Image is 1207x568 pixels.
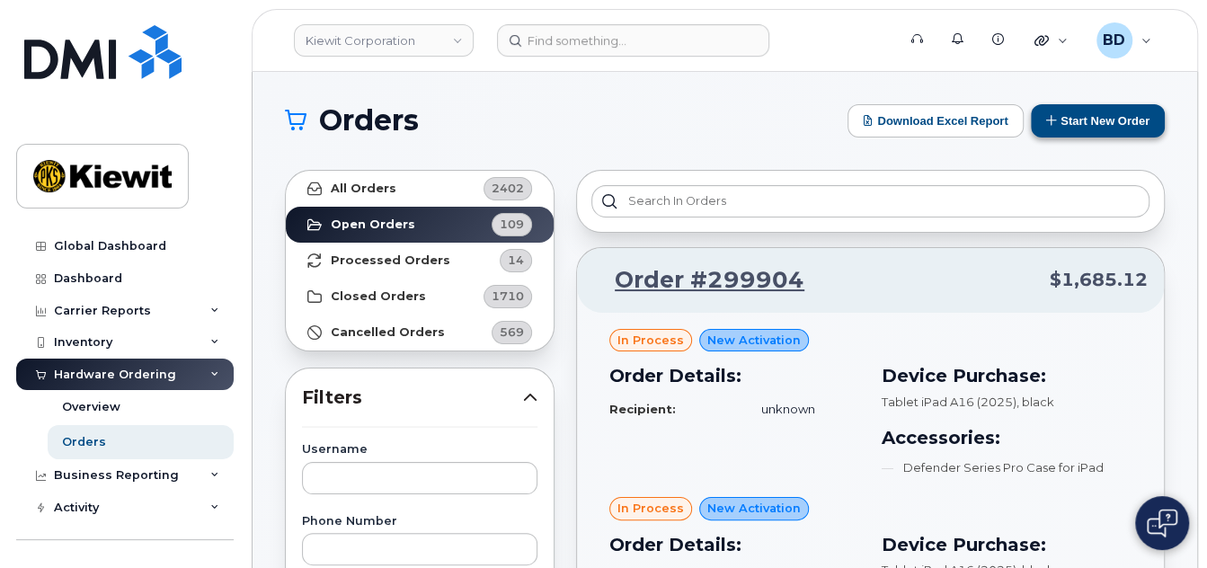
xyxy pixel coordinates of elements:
[331,325,445,340] strong: Cancelled Orders
[617,500,684,517] span: in process
[302,516,537,528] label: Phone Number
[331,289,426,304] strong: Closed Orders
[286,207,554,243] a: Open Orders109
[286,171,554,207] a: All Orders2402
[609,362,860,389] h3: Order Details:
[492,288,524,305] span: 1710
[617,332,684,349] span: in process
[1016,395,1054,409] span: , black
[331,182,396,196] strong: All Orders
[319,107,419,134] span: Orders
[286,315,554,351] a: Cancelled Orders569
[286,279,554,315] a: Closed Orders1710
[331,253,450,268] strong: Processed Orders
[500,324,524,341] span: 569
[707,332,801,349] span: New Activation
[609,531,860,558] h3: Order Details:
[882,395,1016,409] span: Tablet iPad A16 (2025)
[882,362,1132,389] h3: Device Purchase:
[882,424,1132,451] h3: Accessories:
[508,252,524,269] span: 14
[882,459,1132,476] li: Defender Series Pro Case for iPad
[745,394,860,425] td: unknown
[707,500,801,517] span: New Activation
[302,444,537,456] label: Username
[302,385,523,411] span: Filters
[286,243,554,279] a: Processed Orders14
[593,264,804,297] a: Order #299904
[882,531,1132,558] h3: Device Purchase:
[331,217,415,232] strong: Open Orders
[1050,267,1148,293] span: $1,685.12
[609,402,676,416] strong: Recipient:
[1031,104,1165,138] button: Start New Order
[848,104,1024,138] button: Download Excel Report
[500,216,524,233] span: 109
[1147,509,1177,537] img: Open chat
[492,180,524,197] span: 2402
[591,185,1149,217] input: Search in orders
